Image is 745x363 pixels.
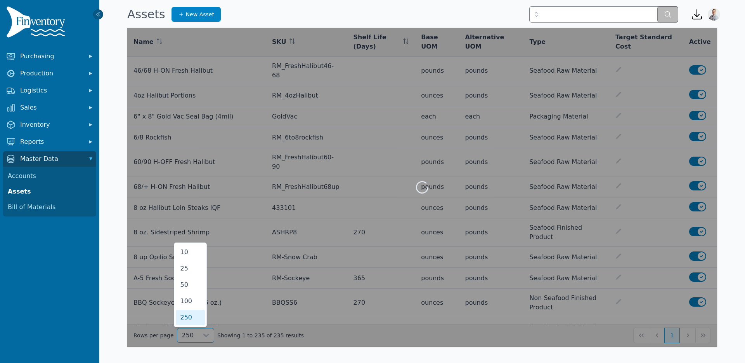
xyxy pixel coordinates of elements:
[180,248,188,257] span: 10
[176,277,205,293] li: 50
[180,297,192,306] span: 100
[3,83,96,98] button: Logistics
[176,244,205,260] li: 10
[20,69,82,78] span: Production
[127,7,165,21] h1: Assets
[3,49,96,64] button: Purchasing
[180,264,188,273] span: 25
[3,66,96,81] button: Production
[176,310,205,325] li: 250
[180,313,192,322] span: 250
[186,10,214,18] span: New Asset
[20,103,82,112] span: Sales
[176,293,205,309] li: 100
[180,280,188,290] span: 50
[20,52,82,61] span: Purchasing
[6,6,68,41] img: Finventory
[3,100,96,115] button: Sales
[3,117,96,133] button: Inventory
[20,154,82,164] span: Master Data
[172,7,221,22] a: New Asset
[176,261,205,276] li: 25
[5,168,95,184] a: Accounts
[5,199,95,215] a: Bill of Materials
[3,134,96,150] button: Reports
[20,120,82,129] span: Inventory
[20,137,82,147] span: Reports
[20,86,82,95] span: Logistics
[3,151,96,167] button: Master Data
[5,184,95,199] a: Assets
[708,8,720,21] img: Joshua Benton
